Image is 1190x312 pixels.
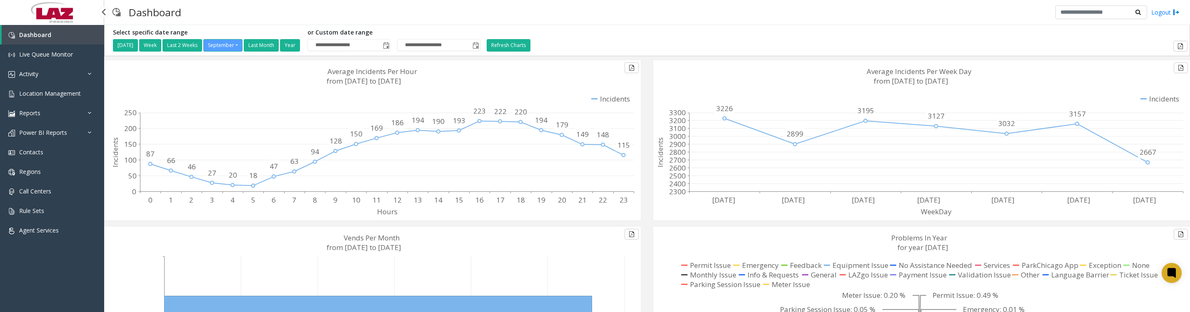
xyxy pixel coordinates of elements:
span: Location Management [19,89,81,97]
text: 9 [333,195,337,205]
span: Agent Services [19,226,59,234]
text: 186 [391,118,404,127]
img: 'icon' [8,130,15,136]
button: Export to pdf [625,62,639,73]
button: Export to pdf [1174,229,1188,240]
button: Year [280,39,300,52]
span: Dashboard [19,31,51,39]
text: from [DATE] to [DATE] [874,76,948,86]
text: for year [DATE] [897,243,948,252]
text: 2400 [669,179,686,188]
text: 2600 [669,163,686,173]
text: 17 [496,195,505,205]
text: 179 [556,120,568,129]
text: 2899 [787,129,803,139]
text: Meter Issue: 0.20 % [842,290,905,300]
button: Last Month [244,39,279,52]
span: Power BI Reports [19,129,67,136]
span: Live Queue Monitor [19,50,73,58]
text: 149 [576,129,589,139]
text: 0 [148,195,152,205]
text: 3157 [1069,109,1086,119]
text: Hours [377,207,397,216]
text: 6 [272,195,276,205]
img: 'icon' [8,32,15,39]
button: Refresh Charts [487,39,530,52]
h3: Dashboard [125,2,185,22]
text: Vends Per Month [344,233,400,243]
text: 8 [313,195,317,205]
text: 94 [311,147,319,156]
img: 'icon' [8,110,15,117]
text: 169 [370,123,383,133]
text: [DATE] [1133,195,1156,205]
text: 87 [146,149,155,158]
text: 100 [124,155,137,165]
img: 'icon' [8,208,15,215]
text: Average Incidents Per Hour [327,67,417,76]
img: 'icon' [8,228,15,234]
text: 3 [210,195,214,205]
span: Contacts [19,148,43,156]
text: 4 [230,195,235,205]
text: 3226 [716,104,733,113]
img: pageIcon [112,2,120,22]
text: 20 [558,195,566,205]
text: 1 [169,195,173,205]
text: 2300 [669,187,686,196]
text: 46 [187,162,196,171]
button: Last 2 Weeks [162,39,202,52]
text: 10 [352,195,360,205]
text: from [DATE] to [DATE] [327,76,401,86]
text: 2900 [669,139,686,149]
text: 3195 [857,106,874,115]
text: 223 [473,106,486,116]
img: 'icon' [8,188,15,195]
text: 21 [578,195,587,205]
text: 194 [535,115,547,125]
text: 2700 [669,155,686,165]
h5: Select specific date range [113,29,301,36]
text: Average Incidents Per Week Day [867,67,972,76]
text: 19 [537,195,545,205]
text: 150 [124,139,137,149]
text: from [DATE] to [DATE] [327,243,401,252]
text: 250 [124,108,137,117]
button: Export to pdf [1173,41,1187,52]
img: 'icon' [8,91,15,97]
text: 20 [229,170,237,180]
text: 3000 [669,131,686,141]
text: 12 [393,195,402,205]
text: 15 [455,195,463,205]
text: 2667 [1140,147,1156,157]
text: 5 [251,195,255,205]
img: 'icon' [8,52,15,58]
text: 3032 [998,119,1015,128]
img: 'icon' [8,71,15,78]
text: 193 [453,116,465,125]
text: 22 [599,195,607,205]
text: 222 [494,106,507,116]
text: 13 [414,195,422,205]
text: 2500 [669,171,686,181]
button: Week [139,39,161,52]
text: 27 [208,168,216,178]
text: 11 [372,195,381,205]
text: [DATE] [782,195,805,205]
span: Rule Sets [19,207,44,215]
text: 220 [515,107,527,116]
text: 148 [597,130,609,139]
button: Export to pdf [1174,62,1188,73]
a: Dashboard [2,25,104,45]
button: Export to pdf [625,229,639,240]
text: 194 [412,115,424,125]
text: [DATE] [991,195,1015,205]
span: Reports [19,109,40,117]
text: [DATE] [1067,195,1090,205]
text: [DATE] [917,195,940,205]
text: 0 [132,187,136,196]
text: 3100 [669,124,686,133]
span: Toggle popup [381,40,390,51]
h5: or Custom date range [307,29,480,36]
text: 200 [124,124,137,133]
